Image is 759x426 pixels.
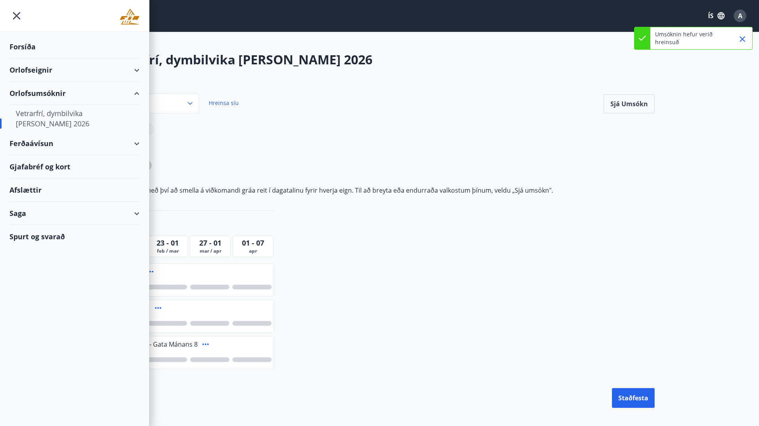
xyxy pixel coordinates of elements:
[104,94,199,113] button: Öll
[104,186,655,195] p: Veldu tímabil með því að smella á viðkomandi gráa reit í dagatalinu fyrir hverja eign. Til að bre...
[209,99,239,107] span: Hreinsa síu
[104,84,199,92] span: Ítarleg leit
[9,202,140,225] div: Saga
[9,178,140,202] div: Afslættir
[104,51,655,68] h2: Vetrarfrí, dymbilvika [PERSON_NAME] 2026
[731,6,750,25] button: A
[612,388,655,408] button: Staðfesta
[655,30,725,46] p: Umsóknin hefur verið hreinsuð
[16,105,133,132] div: Vetrarfrí, dymbilvika [PERSON_NAME] 2026
[9,155,140,178] div: Gjafabréf og kort
[9,132,140,155] div: Ferðaávísun
[242,238,264,248] span: 01 - 07
[108,340,198,349] span: Kjarnaskógur - Gata Mánans 8
[9,82,140,105] div: Orlofsumsóknir
[9,9,24,23] button: menu
[120,9,140,24] img: union_logo
[9,58,140,82] div: Orlofseignir
[9,225,140,248] div: Spurt og svarað
[234,248,272,254] span: apr
[9,35,140,58] div: Forsíða
[604,94,655,113] button: Sjá umsókn
[704,9,729,23] button: ÍS
[738,11,742,20] span: A
[199,238,221,248] span: 27 - 01
[149,248,186,254] span: feb / mar
[736,32,749,46] button: Close
[157,238,179,248] span: 23 - 01
[192,248,229,254] span: mar / apr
